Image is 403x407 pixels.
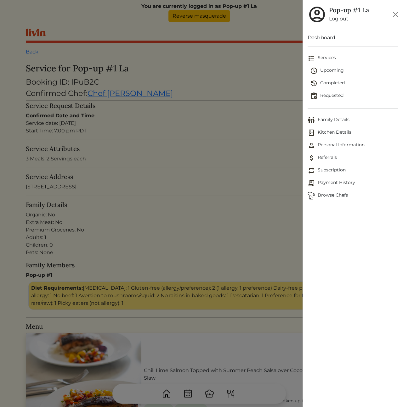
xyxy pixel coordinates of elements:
img: schedule-fa401ccd6b27cf58db24c3bb5584b27dcd8bd24ae666a918e1c6b4ae8c451a22.svg [310,67,318,75]
span: Requested [310,92,398,100]
a: Completed [310,77,398,90]
span: Referrals [308,154,398,162]
a: Log out [329,15,369,23]
a: Personal InformationPersonal Information [308,139,398,152]
a: Payment HistoryPayment History [308,177,398,189]
span: Personal Information [308,142,398,149]
a: Kitchen DetailsKitchen Details [308,126,398,139]
span: Kitchen Details [308,129,398,137]
a: Services [308,52,398,64]
button: Close [390,9,400,20]
img: Kitchen Details [308,129,315,137]
a: Upcoming [310,64,398,77]
a: Requested [310,90,398,102]
span: Completed [310,80,398,87]
img: user_account-e6e16d2ec92f44fc35f99ef0dc9cddf60790bfa021a6ecb1c896eb5d2907b31c.svg [308,5,326,24]
img: Subscription [308,167,315,174]
a: Dashboard [308,34,398,42]
img: format_list_bulleted-ebc7f0161ee23162107b508e562e81cd567eeab2455044221954b09d19068e74.svg [308,54,315,62]
h5: Pop-up #1 La [329,6,369,14]
img: Personal Information [308,142,315,149]
img: Payment History [308,179,315,187]
span: Family Details [308,116,398,124]
a: SubscriptionSubscription [308,164,398,177]
span: Upcoming [310,67,398,75]
a: ReferralsReferrals [308,152,398,164]
span: Subscription [308,167,398,174]
img: history-2b446bceb7e0f53b931186bf4c1776ac458fe31ad3b688388ec82af02103cd45.svg [310,80,318,87]
span: Services [308,54,398,62]
span: Payment History [308,179,398,187]
span: Browse Chefs [308,192,398,199]
img: Referrals [308,154,315,162]
a: ChefsBrowse Chefs [308,189,398,202]
img: Browse Chefs [308,192,315,199]
img: Family Details [308,116,315,124]
a: Family DetailsFamily Details [308,114,398,126]
img: pending_actions-fd19ce2ea80609cc4d7bbea353f93e2f363e46d0f816104e4e0650fdd7f915cf.svg [310,92,318,100]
